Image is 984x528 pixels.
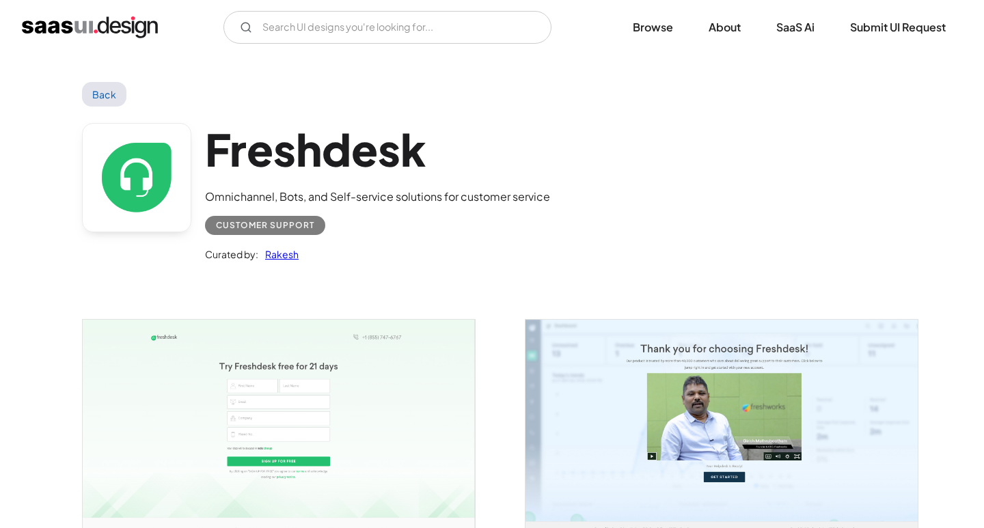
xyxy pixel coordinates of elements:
a: Back [82,82,126,107]
a: home [22,16,158,38]
a: SaaS Ai [760,12,831,42]
input: Search UI designs you're looking for... [223,11,551,44]
div: Omnichannel, Bots, and Self-service solutions for customer service [205,189,550,205]
h1: Freshdesk [205,123,550,176]
a: Rakesh [258,246,299,262]
a: About [692,12,757,42]
div: Curated by: [205,246,258,262]
div: Customer Support [216,217,314,234]
a: Browse [616,12,689,42]
a: Submit UI Request [834,12,962,42]
form: Email Form [223,11,551,44]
